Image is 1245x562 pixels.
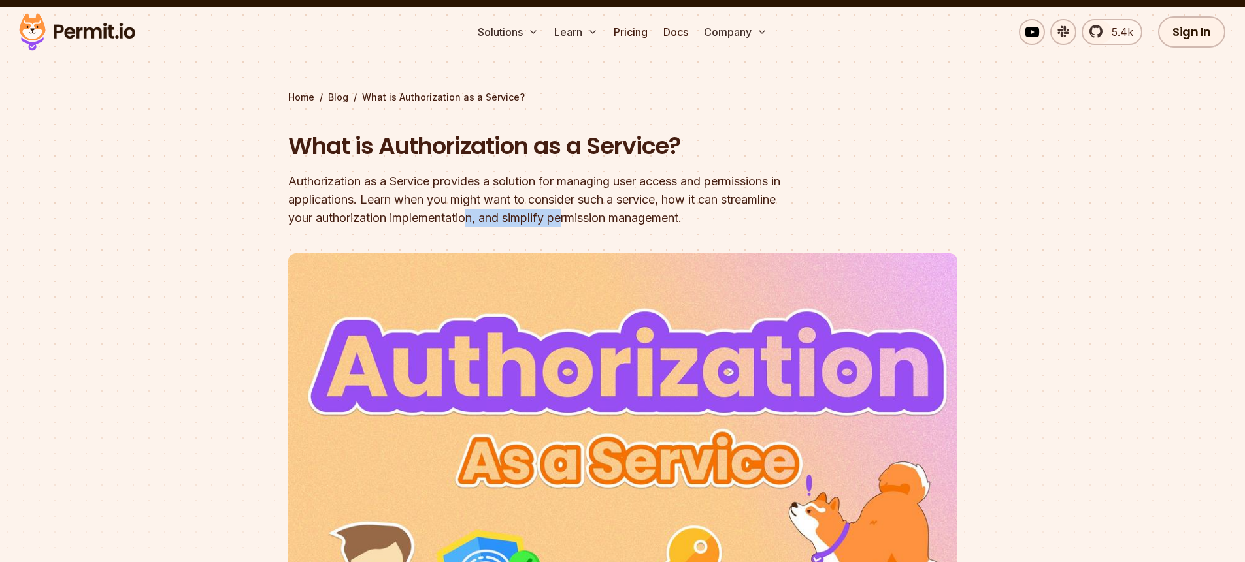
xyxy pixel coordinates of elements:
button: Learn [549,19,603,45]
a: Docs [658,19,693,45]
a: 5.4k [1082,19,1142,45]
div: Authorization as a Service provides a solution for managing user access and permissions in applic... [288,172,790,227]
button: Solutions [473,19,544,45]
img: Permit logo [13,10,141,54]
button: Company [699,19,772,45]
a: Pricing [608,19,653,45]
a: Home [288,91,314,104]
h1: What is Authorization as a Service? [288,130,790,163]
div: / / [288,91,957,104]
a: Blog [328,91,348,104]
span: 5.4k [1104,24,1133,40]
a: Sign In [1158,16,1225,48]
